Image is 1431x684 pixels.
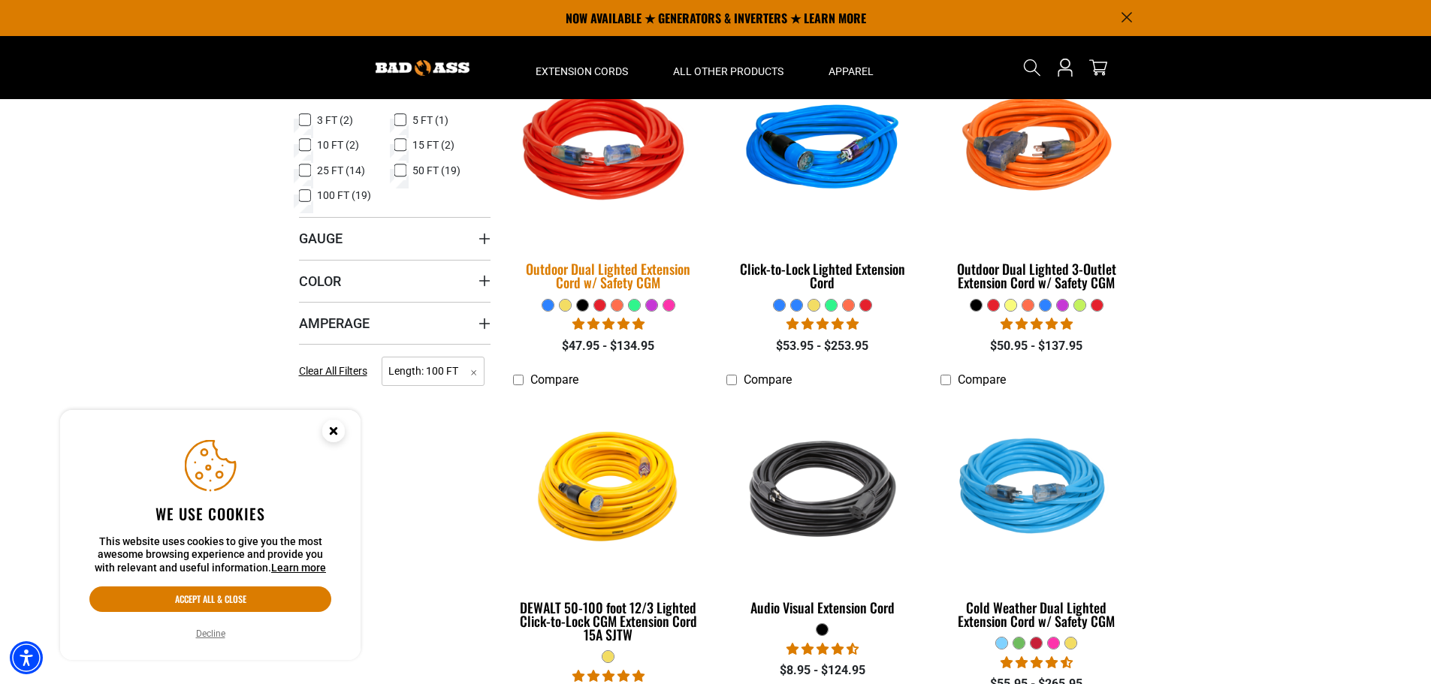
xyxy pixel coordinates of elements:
[89,504,331,523] h2: We use cookies
[382,357,485,386] span: Length: 100 FT
[513,395,705,650] a: A coiled yellow extension cord with a plug and connector at each end, designed for outdoor use. D...
[744,372,792,387] span: Compare
[513,601,705,641] div: DEWALT 50-100 foot 12/3 Lighted Click-to-Lock CGM Extension Cord 15A SJTW
[299,230,343,247] span: Gauge
[412,140,454,150] span: 15 FT (2)
[513,36,651,99] summary: Extension Cords
[513,262,705,289] div: Outdoor Dual Lighted Extension Cord w/ Safety CGM
[412,165,460,176] span: 50 FT (19)
[299,260,491,302] summary: Color
[1001,317,1073,331] span: 4.80 stars
[940,395,1132,637] a: Light Blue Cold Weather Dual Lighted Extension Cord w/ Safety CGM
[299,365,367,377] span: Clear All Filters
[513,337,705,355] div: $47.95 - $134.95
[651,36,806,99] summary: All Other Products
[536,65,628,78] span: Extension Cords
[940,601,1132,628] div: Cold Weather Dual Lighted Extension Cord w/ Safety CGM
[673,65,783,78] span: All Other Products
[942,402,1131,574] img: Light Blue
[317,190,371,200] span: 100 FT (19)
[513,56,705,298] a: Red Outdoor Dual Lighted Extension Cord w/ Safety CGM
[829,65,874,78] span: Apparel
[572,317,645,331] span: 4.81 stars
[317,165,365,176] span: 25 FT (14)
[726,395,918,623] a: black Audio Visual Extension Cord
[726,262,918,289] div: Click-to-Lock Lighted Extension Cord
[728,64,917,237] img: blue
[958,372,1006,387] span: Compare
[10,641,43,674] div: Accessibility Menu
[1001,655,1073,670] span: 4.61 stars
[89,586,331,612] button: Accept all & close
[940,262,1132,289] div: Outdoor Dual Lighted 3-Outlet Extension Cord w/ Safety CGM
[572,669,645,683] span: 4.84 stars
[786,642,859,656] span: 4.70 stars
[1086,59,1110,77] a: cart
[299,315,370,332] span: Amperage
[299,302,491,344] summary: Amperage
[726,661,918,679] div: $8.95 - $124.95
[726,337,918,355] div: $53.95 - $253.95
[60,410,361,661] aside: Cookie Consent
[940,337,1132,355] div: $50.95 - $137.95
[382,363,485,378] a: Length: 100 FT
[192,626,230,641] button: Decline
[412,115,448,125] span: 5 FT (1)
[306,410,361,457] button: Close this option
[940,56,1132,298] a: orange Outdoor Dual Lighted 3-Outlet Extension Cord w/ Safety CGM
[806,36,896,99] summary: Apparel
[299,217,491,259] summary: Gauge
[514,402,703,574] img: A coiled yellow extension cord with a plug and connector at each end, designed for outdoor use.
[317,115,353,125] span: 3 FT (2)
[299,273,341,290] span: Color
[503,54,714,246] img: Red
[1020,56,1044,80] summary: Search
[317,140,359,150] span: 10 FT (2)
[726,56,918,298] a: blue Click-to-Lock Lighted Extension Cord
[530,372,578,387] span: Compare
[728,402,917,574] img: black
[376,60,469,76] img: Bad Ass Extension Cords
[786,317,859,331] span: 4.87 stars
[271,562,326,574] a: This website uses cookies to give you the most awesome browsing experience and provide you with r...
[726,601,918,614] div: Audio Visual Extension Cord
[1053,36,1077,99] a: Open this option
[89,535,331,575] p: This website uses cookies to give you the most awesome browsing experience and provide you with r...
[942,64,1131,237] img: orange
[299,363,373,379] a: Clear All Filters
